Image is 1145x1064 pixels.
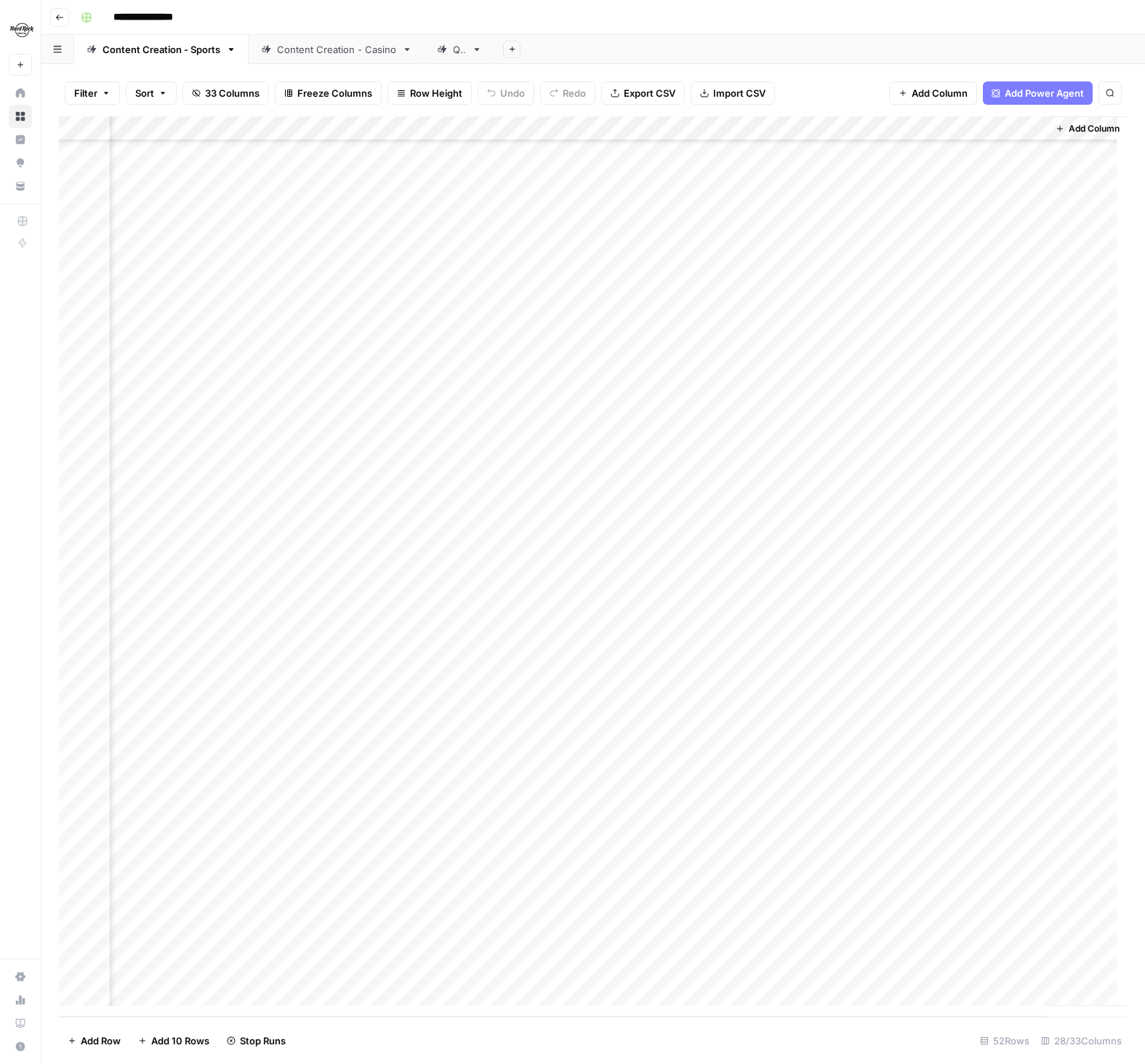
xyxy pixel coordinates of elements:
[151,1033,209,1048] span: Add 10 Rows
[9,1012,32,1035] a: Learning Hub
[1005,86,1084,100] span: Add Power Agent
[410,86,462,100] span: Row Height
[983,81,1093,105] button: Add Power Agent
[126,81,177,105] button: Sort
[889,81,977,105] button: Add Column
[249,35,425,64] a: Content Creation - Casino
[624,86,675,100] span: Export CSV
[453,42,466,57] div: QA
[912,86,968,100] span: Add Column
[218,1029,294,1052] button: Stop Runs
[103,42,220,57] div: Content Creation - Sports
[129,1029,218,1052] button: Add 10 Rows
[9,105,32,128] a: Browse
[9,12,32,48] button: Workspace: Hard Rock Digital
[277,42,396,57] div: Content Creation - Casino
[9,17,35,43] img: Hard Rock Digital Logo
[540,81,595,105] button: Redo
[478,81,534,105] button: Undo
[563,86,586,100] span: Redo
[9,1035,32,1058] button: Help + Support
[425,35,494,64] a: QA
[9,128,32,151] a: Insights
[182,81,269,105] button: 33 Columns
[500,86,525,100] span: Undo
[297,86,372,100] span: Freeze Columns
[74,86,97,100] span: Filter
[1050,119,1125,138] button: Add Column
[9,151,32,175] a: Opportunities
[691,81,775,105] button: Import CSV
[81,1033,121,1048] span: Add Row
[9,175,32,198] a: Your Data
[9,81,32,105] a: Home
[275,81,382,105] button: Freeze Columns
[65,81,120,105] button: Filter
[1069,122,1120,135] span: Add Column
[601,81,685,105] button: Export CSV
[1035,1029,1128,1052] div: 28/33 Columns
[240,1033,286,1048] span: Stop Runs
[59,1029,129,1052] button: Add Row
[387,81,472,105] button: Row Height
[9,988,32,1012] a: Usage
[135,86,154,100] span: Sort
[9,965,32,988] a: Settings
[713,86,766,100] span: Import CSV
[974,1029,1035,1052] div: 52 Rows
[74,35,249,64] a: Content Creation - Sports
[205,86,260,100] span: 33 Columns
